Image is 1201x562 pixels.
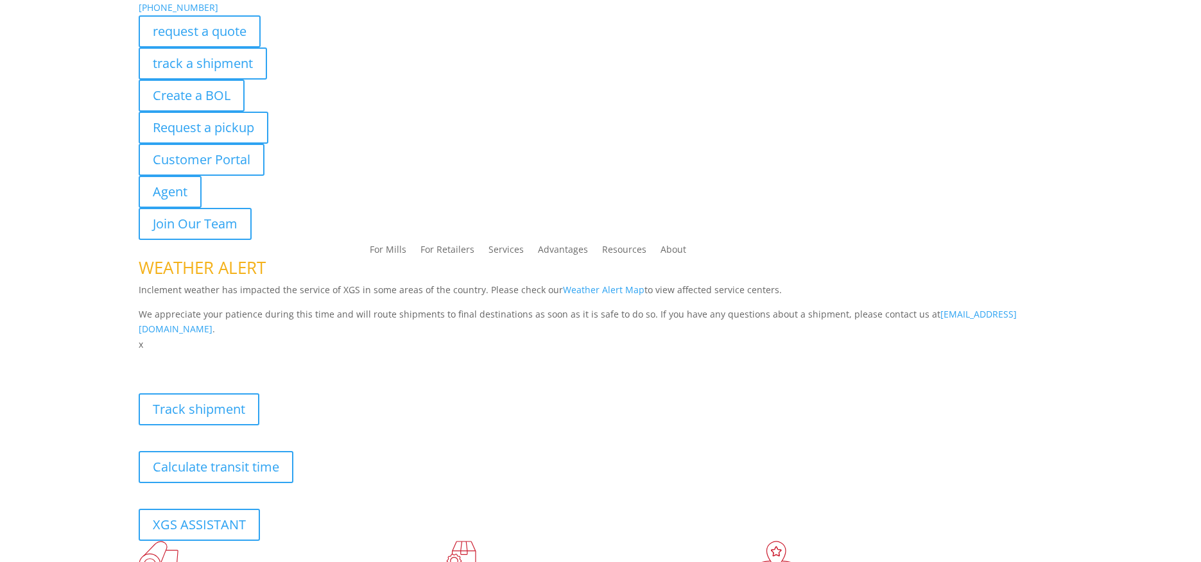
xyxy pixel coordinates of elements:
a: [PHONE_NUMBER] [139,1,218,13]
p: Inclement weather has impacted the service of XGS in some areas of the country. Please check our ... [139,282,1063,307]
p: x [139,337,1063,352]
a: Agent [139,176,202,208]
a: Customer Portal [139,144,264,176]
a: For Mills [370,245,406,259]
a: Join Our Team [139,208,252,240]
a: track a shipment [139,47,267,80]
a: Track shipment [139,393,259,425]
a: Services [488,245,524,259]
a: XGS ASSISTANT [139,509,260,541]
a: Weather Alert Map [563,284,644,296]
span: WEATHER ALERT [139,256,266,279]
a: request a quote [139,15,261,47]
a: For Retailers [420,245,474,259]
a: Request a pickup [139,112,268,144]
a: Advantages [538,245,588,259]
p: We appreciate your patience during this time and will route shipments to final destinations as so... [139,307,1063,337]
a: Calculate transit time [139,451,293,483]
b: Visibility, transparency, and control for your entire supply chain. [139,354,425,366]
a: About [661,245,686,259]
a: Resources [602,245,646,259]
a: Create a BOL [139,80,245,112]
